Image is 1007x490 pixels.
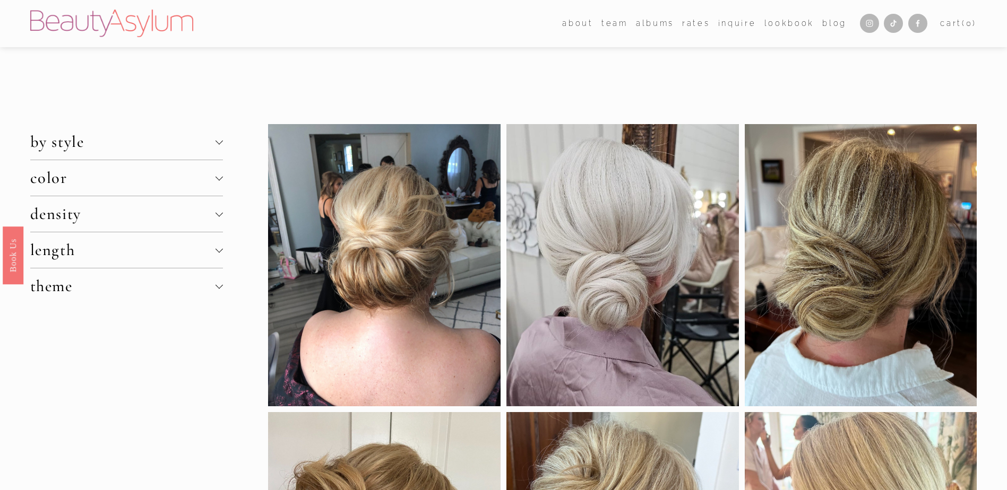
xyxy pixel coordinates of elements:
[30,276,216,296] span: theme
[908,14,927,33] a: Facebook
[764,15,814,31] a: Lookbook
[30,10,193,37] img: Beauty Asylum | Bridal Hair &amp; Makeup Charlotte &amp; Atlanta
[822,15,847,31] a: Blog
[966,19,973,28] span: 0
[562,15,593,31] a: folder dropdown
[30,196,223,232] button: density
[860,14,879,33] a: Instagram
[30,268,223,304] button: theme
[601,15,628,31] a: folder dropdown
[636,15,674,31] a: albums
[3,226,23,284] a: Book Us
[962,19,977,28] span: ( )
[940,16,977,31] a: 0 items in cart
[30,160,223,196] button: color
[562,16,593,31] span: about
[884,14,903,33] a: TikTok
[601,16,628,31] span: team
[718,15,756,31] a: Inquire
[682,15,710,31] a: Rates
[30,204,216,224] span: density
[30,168,216,188] span: color
[30,132,216,152] span: by style
[30,124,223,160] button: by style
[30,232,223,268] button: length
[30,240,216,260] span: length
